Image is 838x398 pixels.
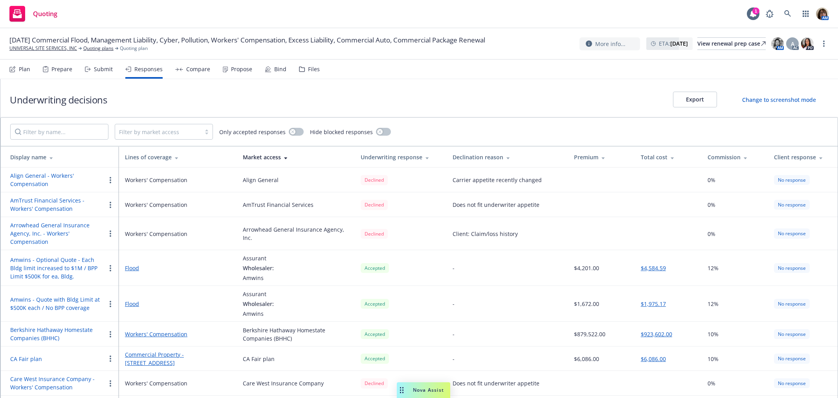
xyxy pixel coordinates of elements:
button: Berkshire Hathaway Homestate Companies (BHHC) [10,326,106,342]
div: Declined [361,229,388,239]
div: Client: Claim/loss history [453,230,518,238]
div: - [453,264,455,272]
a: Flood [125,264,230,272]
div: Bind [274,66,286,72]
h1: Underwriting decisions [10,93,107,106]
button: Change to screenshot mode [730,92,829,107]
div: No response [774,299,810,309]
strong: [DATE] [670,40,688,47]
div: - [453,355,455,363]
img: photo [771,37,784,50]
button: Care West Insurance Company - Workers' Compensation [10,375,106,391]
span: [DATE] Commercial Flood, Management Liability, Cyber, Pollution, Workers' Compensation, Excess Li... [9,35,485,45]
div: $879,522.00 [574,330,605,338]
div: Amwins [243,274,274,282]
span: 10% [708,355,719,363]
div: Accepted [361,263,389,273]
span: More info... [595,40,625,48]
div: Files [308,66,320,72]
button: CA Fair plan [10,355,42,363]
div: Accepted [361,354,389,363]
div: Display name [10,153,112,161]
span: Quoting plan [120,45,148,52]
span: 12% [708,264,719,272]
div: Assurant [243,254,274,262]
span: ETA : [659,39,688,48]
span: 12% [708,300,719,308]
span: 0% [708,201,715,209]
a: Commercial Property - [STREET_ADDRESS] [125,350,230,367]
span: Quoting [33,11,57,17]
div: No response [774,263,810,273]
div: Declined [361,200,388,210]
div: View renewal prep case [697,38,766,50]
div: Underwriting response [361,153,440,161]
div: Premium [574,153,628,161]
div: $1,672.00 [574,300,599,308]
div: No response [774,200,810,210]
div: Align General [243,176,279,184]
button: $1,975.17 [641,300,666,308]
span: Declined [361,175,388,185]
button: Align General - Workers' Compensation [10,171,106,188]
div: Arrowhead General Insurance Agency, Inc. [243,225,348,242]
button: AmTrust Financial Services - Workers' Compensation [10,196,106,213]
input: Filter by name... [10,124,108,140]
div: No response [774,228,810,238]
div: Care West Insurance Company [243,379,324,387]
a: View renewal prep case [697,37,766,50]
a: Flood [125,300,230,308]
div: - [453,330,455,338]
div: Wholesaler: [243,300,274,308]
div: Plan [19,66,30,72]
div: Workers' Compensation [125,201,187,209]
span: Nova Assist [413,387,444,393]
div: Wholesaler: [243,264,274,272]
button: Amwins - Optional Quote - Each Bldg limit increased to $1M / BPP Limit $500K for ea, Bldg. [10,256,106,280]
span: 0% [708,230,715,238]
a: Quoting [6,3,61,25]
div: Compare [186,66,210,72]
div: Drag to move [397,382,407,398]
div: Declined [361,378,388,388]
div: CA Fair plan [243,355,275,363]
a: Quoting plans [83,45,114,52]
span: Declined [361,228,388,239]
div: Does not fit underwriter appetite [453,379,539,387]
div: Declined [361,175,388,185]
div: Declination reason [453,153,561,161]
span: Hide blocked responses [310,128,373,136]
a: Report a Bug [762,6,777,22]
a: Workers' Compensation [125,330,230,338]
button: $4,584.59 [641,264,666,272]
div: Workers' Compensation [125,230,187,238]
a: more [819,39,829,48]
div: Carrier appetite recently changed [453,176,542,184]
button: Nova Assist [397,382,450,398]
span: 0% [708,379,715,387]
div: Prepare [51,66,72,72]
span: A [791,40,794,48]
a: Switch app [798,6,814,22]
div: Workers' Compensation [125,379,187,387]
div: No response [774,175,810,185]
div: Lines of coverage [125,153,230,161]
div: $6,086.00 [574,355,599,363]
img: photo [801,37,814,50]
div: - [453,300,455,308]
span: 0% [708,176,715,184]
button: $6,086.00 [641,355,666,363]
div: Submit [94,66,113,72]
span: 10% [708,330,719,338]
div: No response [774,378,810,388]
a: Search [780,6,796,22]
div: $4,201.00 [574,264,599,272]
div: Berkshire Hathaway Homestate Companies (BHHC) [243,326,348,343]
button: Amwins - Quote with Bldg Limit at $500K each / No BPP coverage [10,295,106,312]
button: Export [673,92,717,107]
button: More info... [579,37,640,50]
div: Assurant [243,290,274,298]
button: Arrowhead General Insurance Agency, Inc. - Workers' Compensation [10,221,106,246]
